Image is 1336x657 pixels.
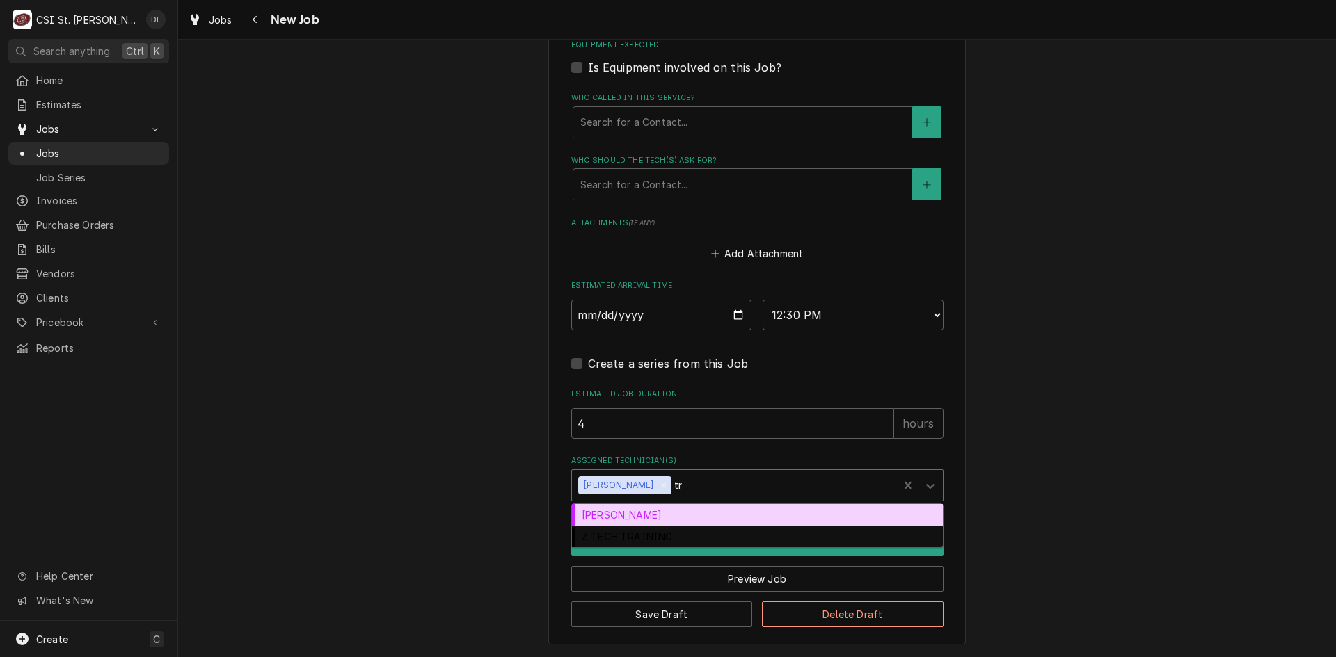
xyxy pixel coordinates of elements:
[33,44,110,58] span: Search anything
[571,92,944,104] label: Who called in this service?
[571,455,944,467] label: Assigned Technician(s)
[893,408,944,439] div: hours
[146,10,166,29] div: DL
[571,155,944,166] label: Who should the tech(s) ask for?
[182,8,238,31] a: Jobs
[8,565,169,587] a: Go to Help Center
[923,180,931,190] svg: Create New Contact
[36,633,68,645] span: Create
[912,106,941,138] button: Create New Contact
[578,476,656,494] div: [PERSON_NAME]
[146,10,166,29] div: David Lindsey's Avatar
[628,219,655,227] span: ( if any )
[708,244,806,263] button: Add Attachment
[244,8,267,31] button: Navigate back
[8,69,169,92] a: Home
[36,242,162,257] span: Bills
[571,389,944,438] div: Estimated Job Duration
[571,218,944,263] div: Attachments
[154,44,160,58] span: K
[571,455,944,501] div: Assigned Technician(s)
[572,504,943,526] div: [PERSON_NAME]
[656,476,671,494] div: Remove Mike Barnett
[8,336,169,359] a: Reports
[571,92,944,138] div: Who called in this service?
[13,10,32,29] div: C
[8,93,169,116] a: Estimates
[571,566,944,592] button: Preview Job
[588,355,749,372] label: Create a series from this Job
[571,300,752,330] input: Date
[153,632,160,647] span: C
[209,13,232,27] span: Jobs
[571,389,944,400] label: Estimated Job Duration
[8,189,169,212] a: Invoices
[8,311,169,334] a: Go to Pricebook
[8,213,169,236] a: Purchase Orders
[36,593,161,608] span: What's New
[8,142,169,165] a: Jobs
[912,168,941,200] button: Create New Contact
[36,73,162,88] span: Home
[36,291,162,305] span: Clients
[36,122,141,136] span: Jobs
[36,170,162,185] span: Job Series
[8,262,169,285] a: Vendors
[8,286,169,309] a: Clients
[571,40,944,51] label: Equipment Expected
[588,59,781,76] label: Is Equipment involved on this Job?
[267,10,319,29] span: New Job
[571,556,944,592] div: Button Group Row
[36,569,161,583] span: Help Center
[8,39,169,63] button: Search anythingCtrlK
[36,341,162,355] span: Reports
[571,592,944,627] div: Button Group Row
[8,238,169,261] a: Bills
[36,13,138,27] div: CSI St. [PERSON_NAME]
[571,155,944,200] div: Who should the tech(s) ask for?
[8,166,169,189] a: Job Series
[8,589,169,612] a: Go to What's New
[571,218,944,229] label: Attachments
[571,530,944,627] div: Button Group
[36,193,162,208] span: Invoices
[571,601,753,627] button: Save Draft
[13,10,32,29] div: CSI St. Louis's Avatar
[36,266,162,281] span: Vendors
[36,218,162,232] span: Purchase Orders
[36,315,141,330] span: Pricebook
[571,280,944,330] div: Estimated Arrival Time
[923,117,931,127] svg: Create New Contact
[8,117,169,140] a: Go to Jobs
[36,97,162,112] span: Estimates
[571,40,944,75] div: Equipment Expected
[762,601,944,627] button: Delete Draft
[763,300,944,330] select: Time Select
[572,526,943,547] div: Z TECH TRAINING
[126,44,144,58] span: Ctrl
[571,280,944,291] label: Estimated Arrival Time
[36,146,162,161] span: Jobs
